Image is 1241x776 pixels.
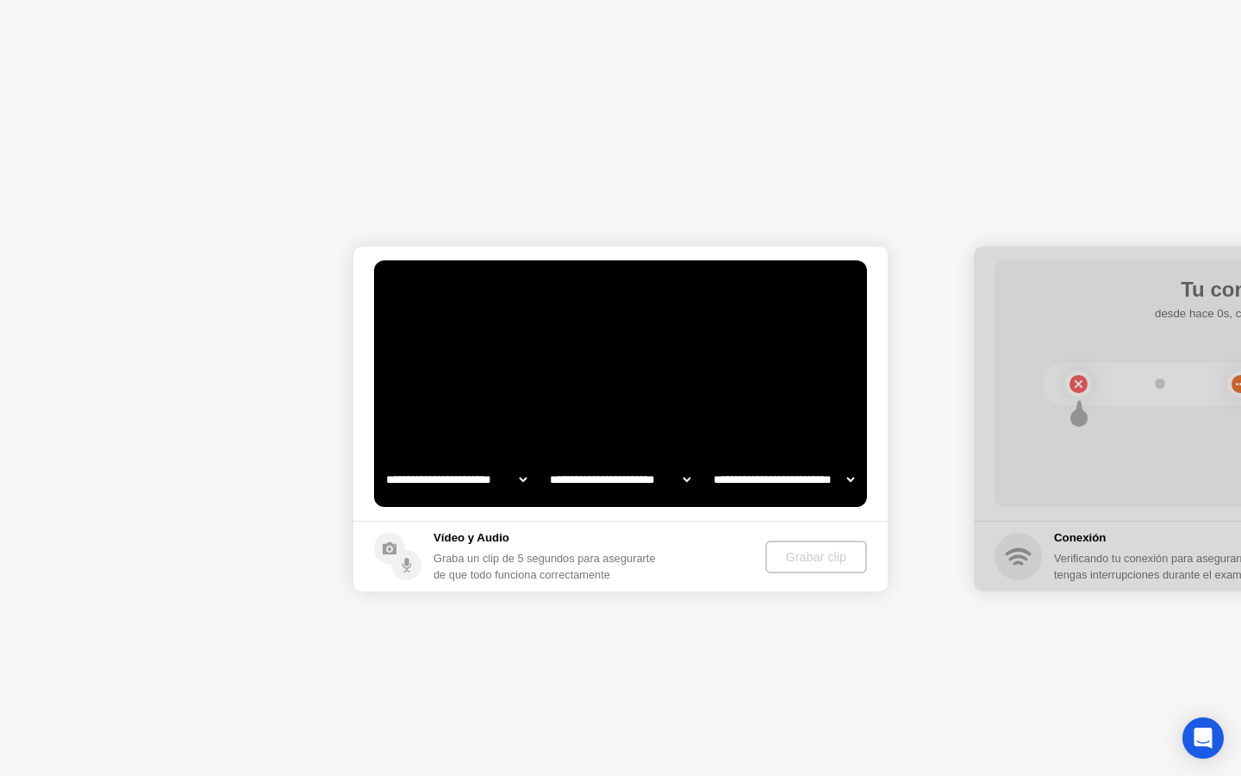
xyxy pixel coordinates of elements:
div: Open Intercom Messenger [1182,717,1224,759]
h5: Vídeo y Audio [433,529,664,547]
select: Available microphones [710,462,857,497]
button: Grabar clip [765,541,867,573]
select: Available speakers [546,462,694,497]
select: Available cameras [383,462,530,497]
div: Graba un clip de 5 segundos para asegurarte de que todo funciona correctamente [433,550,664,583]
div: Grabar clip [772,550,860,564]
